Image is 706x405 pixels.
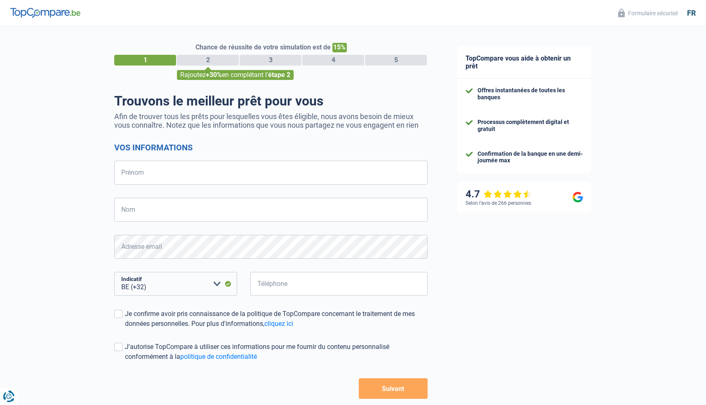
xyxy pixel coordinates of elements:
a: cliquez ici [264,320,293,328]
button: Formulaire sécurisé [613,6,683,20]
div: 3 [240,55,301,66]
p: Afin de trouver tous les prêts pour lesquelles vous êtes éligible, nous avons besoin de mieux vou... [114,112,428,129]
span: +30% [206,71,222,79]
div: TopCompare vous aide à obtenir un prêt [457,46,591,79]
h2: Vos informations [114,143,428,152]
div: Selon l’avis de 266 personnes [466,200,531,206]
h1: Trouvons le meilleur prêt pour vous [114,93,428,109]
div: Rajoutez en complétant l' [177,70,294,80]
button: Suivant [359,378,428,399]
div: Confirmation de la banque en une demi-journée max [478,150,583,164]
div: 4.7 [466,188,532,200]
div: Offres instantanées de toutes les banques [478,87,583,101]
div: Processus complètement digital et gratuit [478,119,583,133]
span: 15% [332,43,347,52]
div: fr [687,9,696,18]
div: Je confirme avoir pris connaissance de la politique de TopCompare concernant le traitement de mes... [125,309,428,329]
span: étape 2 [268,71,290,79]
div: 5 [365,55,427,66]
img: TopCompare Logo [10,8,80,18]
div: 2 [177,55,239,66]
a: politique de confidentialité [180,353,257,361]
div: 1 [114,55,176,66]
div: 4 [302,55,364,66]
span: Chance de réussite de votre simulation est de [195,43,331,51]
input: 401020304 [250,272,428,296]
div: J'autorise TopCompare à utiliser ces informations pour me fournir du contenu personnalisé conform... [125,342,428,362]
